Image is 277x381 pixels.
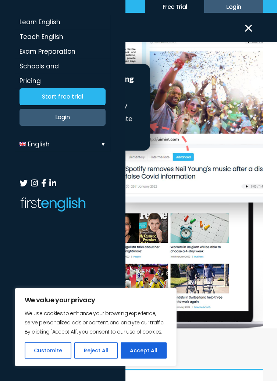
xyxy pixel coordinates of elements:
a: Login [29,110,96,125]
button: Reject All [74,342,117,359]
div: ▼ [96,137,110,151]
button: Accept All [121,342,167,359]
a: English [15,137,110,152]
ul: Default Menu [15,15,110,152]
a: Schools and Businesses [15,59,110,74]
p: We use cookies to enhance your browsing experience, serve personalized ads or content, and analyz... [25,309,167,337]
img: First English Logo [19,189,86,212]
button: Menu Trigger [224,17,270,38]
button: Customize [25,342,71,359]
a: Exam Preparation [15,44,110,59]
a: Learn English [15,15,110,29]
a: Start free trial [29,89,96,104]
p: We value your privacy [25,296,167,305]
a: Teach English [15,29,110,44]
span: English [28,140,50,149]
a: Pricing [15,74,110,88]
